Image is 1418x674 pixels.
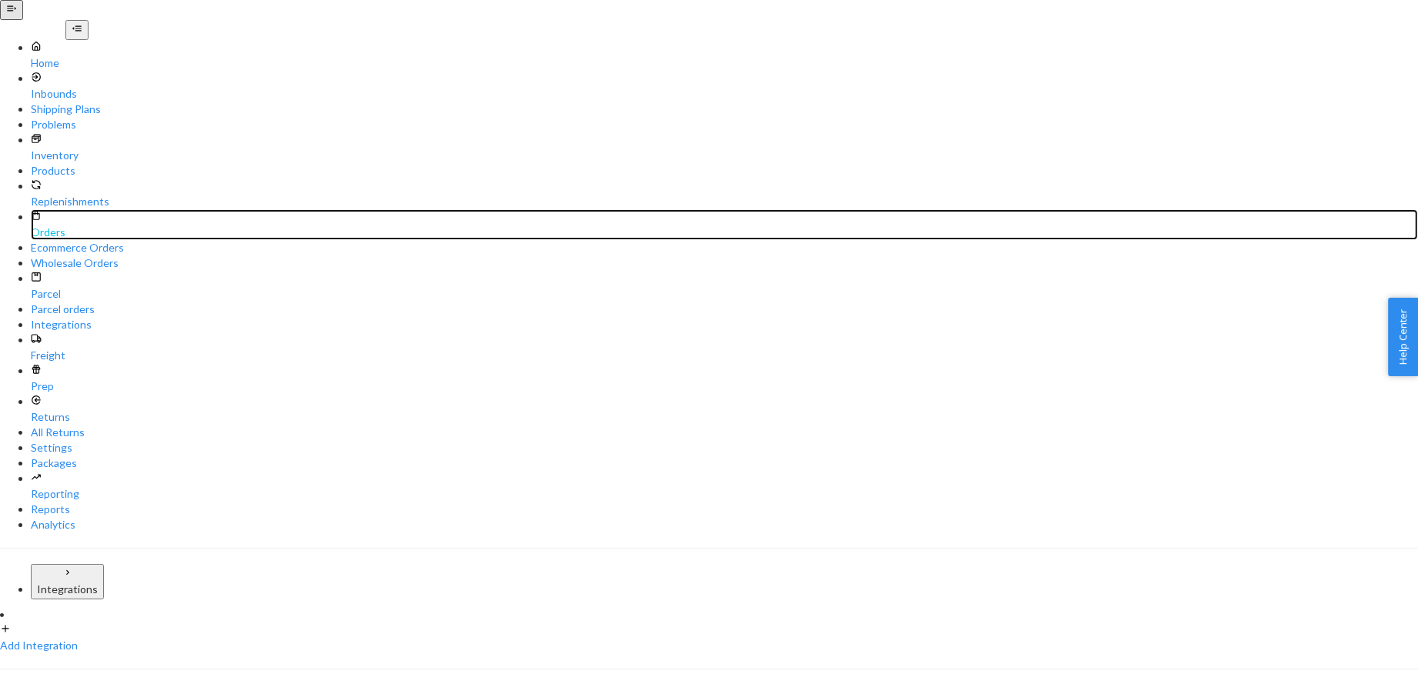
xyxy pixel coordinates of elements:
[31,255,1418,271] a: Wholesale Orders
[31,132,1418,163] a: Inventory
[31,286,1418,302] div: Parcel
[31,455,1418,471] a: Packages
[31,332,1418,363] a: Freight
[31,317,1418,332] a: Integrations
[31,394,1418,425] a: Returns
[31,517,1418,532] a: Analytics
[31,271,1418,302] a: Parcel
[65,20,89,40] button: Close Navigation
[31,409,1418,425] div: Returns
[31,564,104,599] button: Integrations
[31,194,1418,209] div: Replenishments
[31,179,1418,209] a: Replenishments
[31,471,1418,502] a: Reporting
[31,486,1418,502] div: Reporting
[31,55,1418,71] div: Home
[37,582,98,597] div: Integrations
[31,502,1418,517] a: Reports
[31,240,1418,255] a: Ecommerce Orders
[1388,298,1418,376] button: Help Center
[31,379,1418,394] div: Prep
[31,117,1418,132] a: Problems
[31,40,1418,71] a: Home
[31,425,1418,440] a: All Returns
[31,148,1418,163] div: Inventory
[31,363,1418,394] a: Prep
[31,71,1418,102] a: Inbounds
[31,102,1418,117] a: Shipping Plans
[31,163,1418,179] a: Products
[31,86,1418,102] div: Inbounds
[31,302,1418,317] a: Parcel orders
[31,348,1418,363] div: Freight
[31,225,1418,240] div: Orders
[31,209,1418,240] a: Orders
[31,440,1418,455] a: Settings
